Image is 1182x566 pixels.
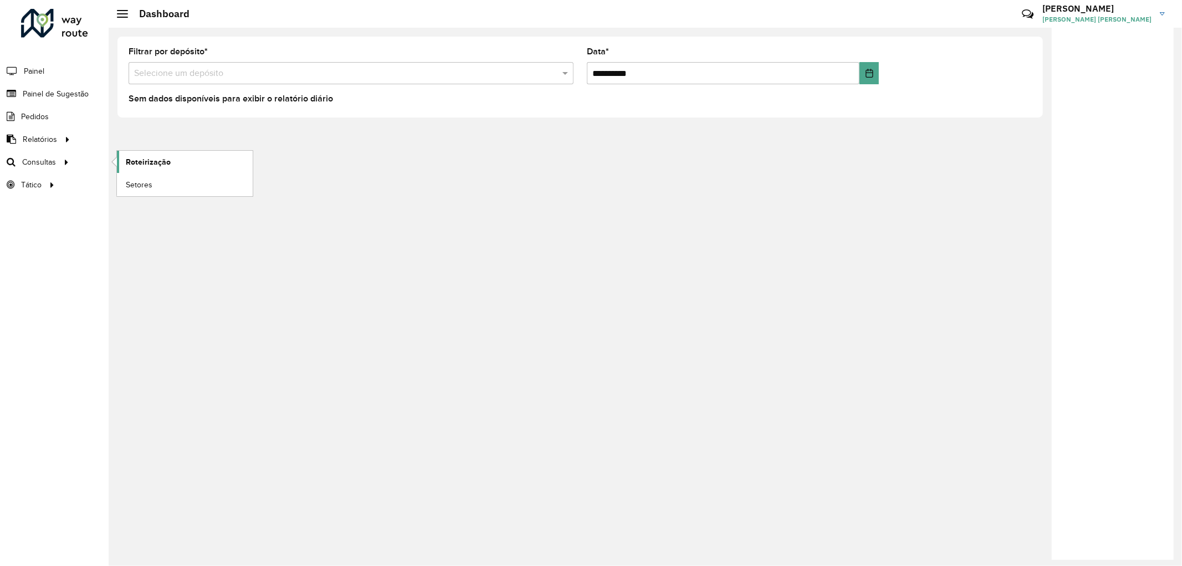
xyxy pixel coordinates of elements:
span: [PERSON_NAME] [PERSON_NAME] [1042,14,1152,24]
span: Painel [24,65,44,77]
label: Data [587,45,609,58]
h2: Dashboard [128,8,190,20]
span: Painel de Sugestão [23,88,89,100]
h3: [PERSON_NAME] [1042,3,1152,14]
span: Tático [21,179,42,191]
span: Pedidos [21,111,49,123]
button: Choose Date [859,62,879,84]
label: Sem dados disponíveis para exibir o relatório diário [129,92,333,105]
span: Consultas [22,156,56,168]
a: Contato Rápido [1016,2,1040,26]
label: Filtrar por depósito [129,45,208,58]
span: Setores [126,179,152,191]
span: Relatórios [23,134,57,145]
a: Roteirização [117,151,253,173]
a: Setores [117,174,253,196]
span: Roteirização [126,156,171,168]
